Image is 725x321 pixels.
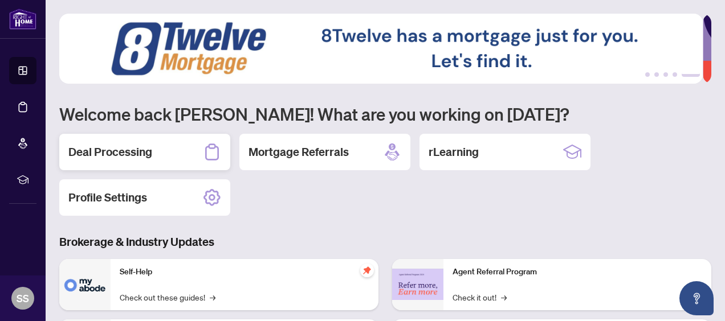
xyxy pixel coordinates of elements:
[501,291,507,303] span: →
[360,264,374,277] span: pushpin
[120,291,215,303] a: Check out these guides!→
[453,266,702,278] p: Agent Referral Program
[673,72,677,77] button: 4
[59,14,703,84] img: Slide 4
[392,269,443,300] img: Agent Referral Program
[663,72,668,77] button: 3
[9,9,36,30] img: logo
[682,72,700,77] button: 5
[429,144,479,160] h2: rLearning
[59,234,711,250] h3: Brokerage & Industry Updates
[210,291,215,303] span: →
[68,190,147,205] h2: Profile Settings
[120,266,369,278] p: Self-Help
[453,291,507,303] a: Check it out!→
[59,103,711,125] h1: Welcome back [PERSON_NAME]! What are you working on [DATE]?
[679,281,714,315] button: Open asap
[654,72,659,77] button: 2
[59,259,111,310] img: Self-Help
[645,72,650,77] button: 1
[68,144,152,160] h2: Deal Processing
[249,144,349,160] h2: Mortgage Referrals
[17,290,29,306] span: SS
